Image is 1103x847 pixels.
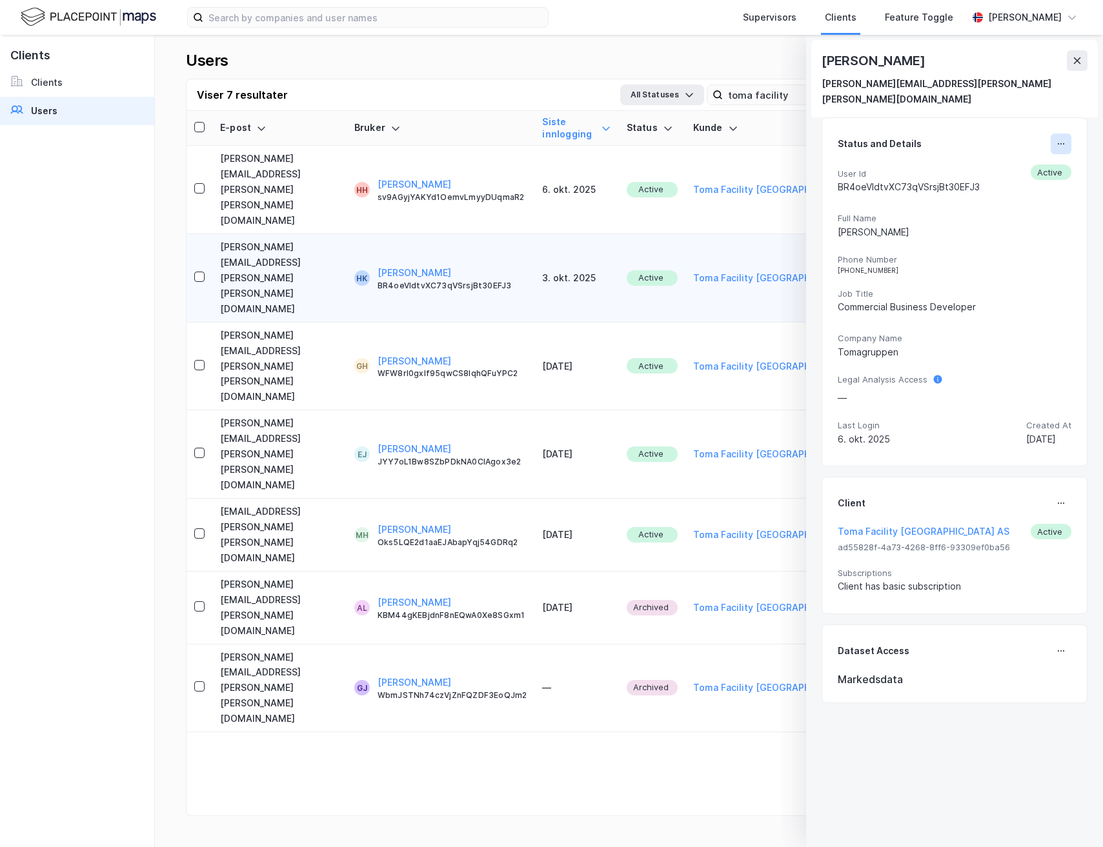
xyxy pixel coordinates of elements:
[838,179,980,195] div: BR4oeVldtvXC73qVSrsjBt30EFJ3
[838,333,1071,344] span: Company Name
[838,390,927,406] div: —
[885,10,953,25] div: Feature Toggle
[356,182,368,197] div: HH
[378,192,527,203] div: sv9AGyjYAKYd1OemvLmyyDUqmaR2
[693,359,865,374] button: Toma Facility [GEOGRAPHIC_DATA] AS
[186,50,228,71] div: Users
[693,446,865,462] button: Toma Facility [GEOGRAPHIC_DATA] AS
[212,146,347,234] td: [PERSON_NAME][EMAIL_ADDRESS][PERSON_NAME][PERSON_NAME][DOMAIN_NAME]
[693,122,865,134] div: Kunde
[620,85,704,105] button: All Statuses
[838,542,1071,553] span: ad55828f-4a73-4268-8ff6-93309ef0ba56
[838,495,865,511] div: Client
[534,644,618,733] td: —
[838,224,1071,240] div: [PERSON_NAME]
[838,420,890,431] span: Last Login
[838,579,1071,594] div: Client has basic subscription
[825,10,856,25] div: Clients
[534,146,618,234] td: 6. okt. 2025
[693,600,865,615] button: Toma Facility [GEOGRAPHIC_DATA] AS
[838,374,927,385] span: Legal Analysis Access
[542,116,611,140] div: Siste innlogging
[838,568,1071,579] span: Subscriptions
[378,537,527,548] div: Oks5LQE2d1aaEJAbapYqj54GDRq2
[693,680,865,695] button: Toma Facility [GEOGRAPHIC_DATA] AS
[378,675,451,690] button: [PERSON_NAME]
[378,177,451,192] button: [PERSON_NAME]
[378,595,451,610] button: [PERSON_NAME]
[378,522,451,537] button: [PERSON_NAME]
[212,644,347,733] td: [PERSON_NAME][EMAIL_ADDRESS][PERSON_NAME][PERSON_NAME][DOMAIN_NAME]
[21,6,156,28] img: logo.f888ab2527a4732fd821a326f86c7f29.svg
[693,270,865,286] button: Toma Facility [GEOGRAPHIC_DATA] AS
[988,10,1062,25] div: [PERSON_NAME]
[378,281,527,291] div: BR4oeVldtvXC73qVSrsjBt30EFJ3
[838,524,1009,539] button: Toma Facility [GEOGRAPHIC_DATA] AS
[212,323,347,411] td: [PERSON_NAME][EMAIL_ADDRESS][PERSON_NAME][PERSON_NAME][DOMAIN_NAME]
[378,457,527,467] div: JYY7oL1Bw8SZbPDkNA0CIAgox3e2
[822,76,1077,107] div: [PERSON_NAME][EMAIL_ADDRESS][PERSON_NAME][PERSON_NAME][DOMAIN_NAME]
[356,527,369,543] div: MH
[534,499,618,572] td: [DATE]
[822,50,927,71] div: [PERSON_NAME]
[838,672,1071,687] div: Markedsdata
[212,410,347,499] td: [PERSON_NAME][EMAIL_ADDRESS][PERSON_NAME][PERSON_NAME][DOMAIN_NAME]
[378,441,451,457] button: [PERSON_NAME]
[356,358,368,374] div: GH
[357,680,367,695] div: GJ
[534,572,618,644] td: [DATE]
[838,266,1071,274] div: [PHONE_NUMBER]
[31,75,63,90] div: Clients
[378,368,527,379] div: WFW8rI0gxlf95qwCS8IqhQFuYPC2
[838,299,1071,315] div: Commercial Business Developer
[838,344,1071,360] div: Tomagruppen
[212,234,347,323] td: [PERSON_NAME][EMAIL_ADDRESS][PERSON_NAME][PERSON_NAME][DOMAIN_NAME]
[378,690,527,701] div: WbmJSTNh74czVjZnFQZDF3EoQJm2
[838,136,922,152] div: Status and Details
[693,182,865,197] button: Toma Facility [GEOGRAPHIC_DATA] AS
[197,87,288,103] div: Viser 7 resultater
[838,254,1071,265] span: Phone Number
[838,168,980,179] span: User Id
[838,213,1071,224] span: Full Name
[534,410,618,499] td: [DATE]
[220,122,339,134] div: E-post
[838,432,890,447] div: 6. okt. 2025
[838,288,1071,299] span: Job Title
[357,600,367,615] div: AL
[378,354,451,369] button: [PERSON_NAME]
[356,270,367,286] div: HK
[1038,785,1103,847] iframe: Chat Widget
[534,323,618,411] td: [DATE]
[627,122,678,134] div: Status
[1038,785,1103,847] div: Kontrollprogram for chat
[723,85,900,105] input: Search user by name, email or client
[212,499,347,572] td: [EMAIL_ADDRESS][PERSON_NAME][PERSON_NAME][DOMAIN_NAME]
[1026,432,1071,447] div: [DATE]
[212,572,347,644] td: [PERSON_NAME][EMAIL_ADDRESS][PERSON_NAME][DOMAIN_NAME]
[1026,420,1071,431] span: Created At
[743,10,796,25] div: Supervisors
[693,527,865,543] button: Toma Facility [GEOGRAPHIC_DATA] AS
[358,446,367,462] div: EJ
[31,103,57,119] div: Users
[838,643,909,659] div: Dataset Access
[534,234,618,323] td: 3. okt. 2025
[354,122,527,134] div: Bruker
[378,610,527,621] div: KBM44gKEBjdnF8nEQwA0Xe8SGxm1
[378,265,451,281] button: [PERSON_NAME]
[203,8,548,27] input: Search by companies and user names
